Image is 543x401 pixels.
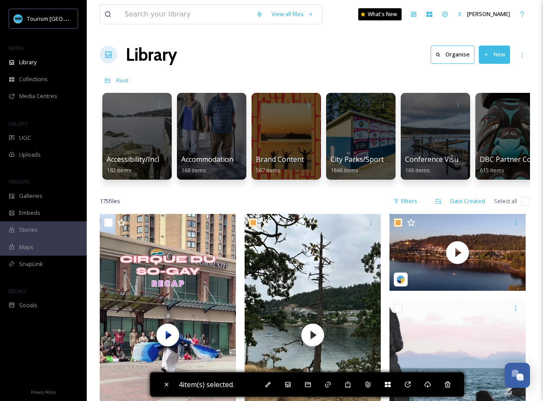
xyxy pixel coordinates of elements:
span: 175 file s [100,197,120,205]
span: 182 items [107,166,131,174]
span: Tourism [GEOGRAPHIC_DATA] [27,14,105,23]
input: Search your library [120,5,252,24]
span: MEDIA [9,45,24,51]
span: Select all [494,197,517,205]
span: SOCIALS [9,288,26,294]
span: Brand Content [256,154,304,164]
span: 4 item(s) selected. [179,380,234,389]
span: Uploads [19,151,41,159]
span: COLLECT [9,120,27,127]
div: Filters [389,193,422,210]
a: Brand Content567 items [256,155,304,174]
img: snapsea-logo.png [396,275,405,284]
span: [PERSON_NAME] [467,10,510,18]
a: Library [126,42,177,68]
span: Accommodations by Biz [181,154,258,164]
span: 615 items [480,166,504,174]
a: What's New [358,8,402,20]
span: Accessibility/Inclusivity [107,154,180,164]
span: Stories [19,226,38,234]
span: SnapLink [19,260,43,268]
span: Media Centres [19,92,57,100]
span: WIDGETS [9,178,29,185]
a: View all files [267,6,318,23]
img: thumbnail [389,214,526,291]
span: 1846 items [330,166,358,174]
span: Conference Visuals [405,154,468,164]
a: Conference Visuals166 items [405,155,468,174]
button: Open Chat [505,363,530,388]
span: 166 items [405,166,430,174]
button: Organise [431,46,474,63]
span: Collections [19,75,48,83]
span: Galleries [19,192,43,200]
span: 168 items [181,166,206,174]
span: Socials [19,301,37,309]
span: Library [19,58,36,66]
span: Privacy Policy [31,389,56,395]
a: [PERSON_NAME] [453,6,514,23]
span: City Parks/Sport Images [330,154,409,164]
a: Accessibility/Inclusivity182 items [107,155,180,174]
a: Organise [431,46,479,63]
a: Privacy Policy [31,386,56,397]
a: Root [116,75,129,85]
span: UGC [19,134,31,142]
img: tourism_nanaimo_logo.jpeg [14,14,23,23]
span: Root [116,76,129,84]
span: Embeds [19,209,40,217]
a: City Parks/Sport Images1846 items [330,155,409,174]
span: 567 items [256,166,281,174]
div: Date Created [446,193,490,210]
button: New [479,46,510,63]
span: Maps [19,243,33,251]
a: Accommodations by Biz168 items [181,155,258,174]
